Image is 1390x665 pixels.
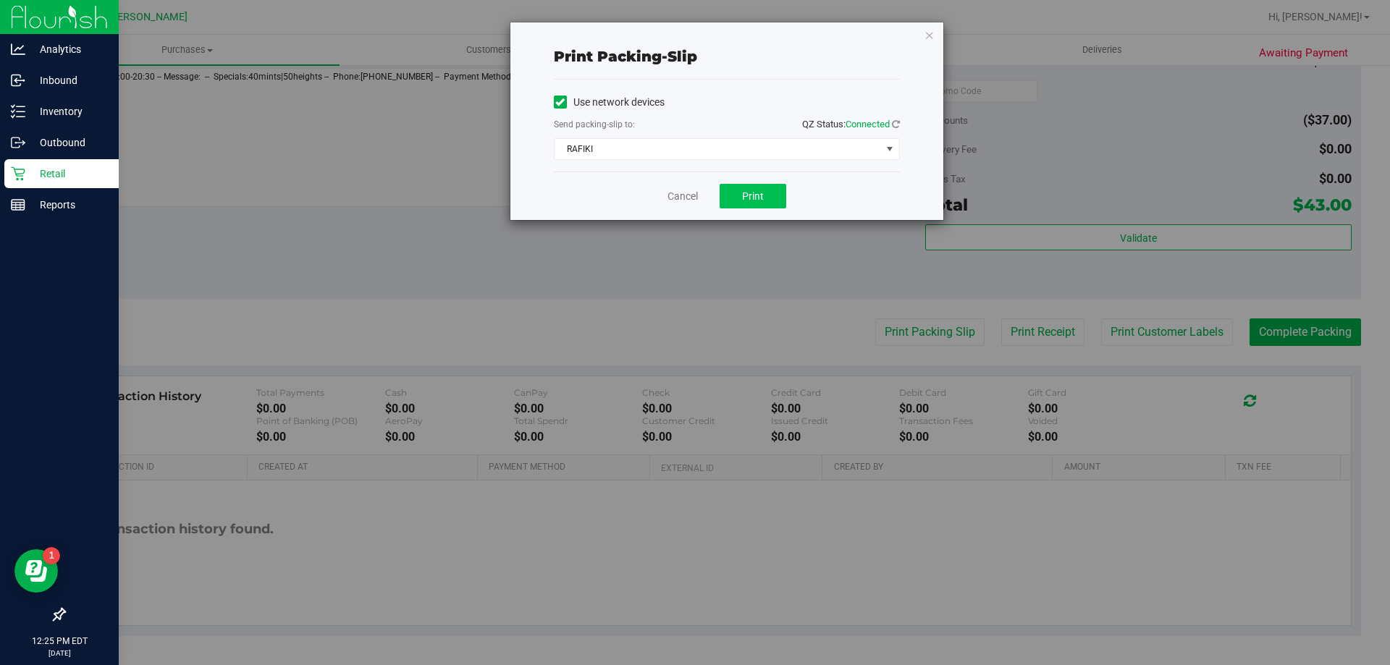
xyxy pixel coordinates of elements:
inline-svg: Outbound [11,135,25,150]
label: Use network devices [554,95,665,110]
iframe: Resource center unread badge [43,547,60,564]
inline-svg: Analytics [11,42,25,56]
inline-svg: Reports [11,198,25,212]
p: Analytics [25,41,112,58]
inline-svg: Inbound [11,73,25,88]
span: Print packing-slip [554,48,697,65]
p: Reports [25,196,112,213]
span: RAFIKI [555,139,881,159]
label: Send packing-slip to: [554,118,635,131]
p: [DATE] [7,648,112,658]
p: Inventory [25,103,112,120]
p: Outbound [25,134,112,151]
span: select [880,139,898,159]
p: Inbound [25,72,112,89]
span: Print [742,190,764,202]
a: Cancel [667,189,698,204]
button: Print [720,184,786,208]
span: QZ Status: [802,119,900,130]
iframe: Resource center [14,549,58,593]
p: Retail [25,165,112,182]
p: 12:25 PM EDT [7,635,112,648]
span: Connected [846,119,890,130]
inline-svg: Retail [11,166,25,181]
inline-svg: Inventory [11,104,25,119]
